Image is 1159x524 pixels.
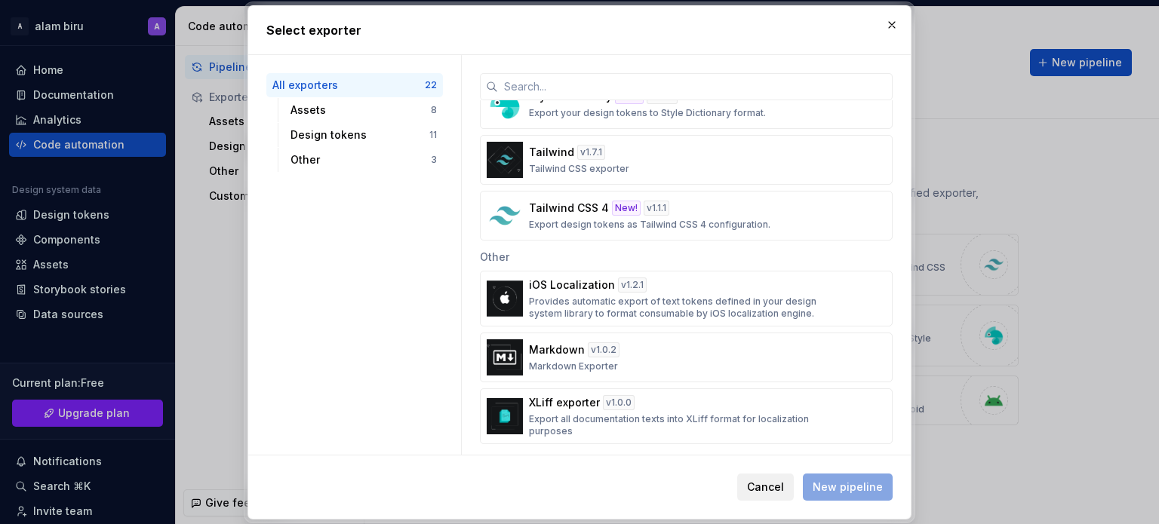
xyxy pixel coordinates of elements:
p: Provides automatic export of text tokens defined in your design system library to format consumab... [529,296,835,320]
button: Design tokens11 [284,123,443,147]
button: Tailwindv1.7.1Tailwind CSS exporter [480,135,893,185]
button: Cancel [737,473,794,501]
div: Other [480,241,893,271]
input: Search... [498,73,893,100]
div: v 1.0.0 [603,395,635,410]
div: 3 [431,154,437,166]
button: XLiff exporterv1.0.0Export all documentation texts into XLiff format for localization purposes [480,388,893,444]
div: Design tokens [291,127,429,142]
div: Other [291,152,431,167]
p: Export all documentation texts into XLiff format for localization purposes [529,413,835,437]
div: v 1.2.1 [618,277,647,293]
div: v 1.0.2 [588,342,619,357]
p: Tailwind CSS exporter [529,163,629,175]
button: Style DictionaryNew!v2.4.1Export your design tokens to Style Dictionary format. [480,79,893,129]
div: Assets [291,103,431,118]
div: 22 [425,79,437,91]
button: iOS Localizationv1.2.1Provides automatic export of text tokens defined in your design system libr... [480,271,893,326]
div: v 1.1.1 [644,201,669,216]
p: Export design tokens as Tailwind CSS 4 configuration. [529,219,770,231]
p: Markdown [529,342,585,357]
p: Tailwind [529,145,574,160]
div: 8 [431,104,437,116]
p: iOS Localization [529,277,615,293]
button: Other3 [284,148,443,172]
h2: Select exporter [266,21,893,39]
button: Markdownv1.0.2Markdown Exporter [480,332,893,382]
div: All exporters [272,78,425,93]
p: Markdown Exporter [529,360,618,372]
p: XLiff exporter [529,395,600,410]
div: New! [612,201,641,216]
span: Cancel [747,480,784,495]
button: Assets8 [284,98,443,122]
div: 11 [429,129,437,141]
button: All exporters22 [266,73,443,97]
div: v 1.7.1 [577,145,605,160]
button: Tailwind CSS 4New!v1.1.1Export design tokens as Tailwind CSS 4 configuration. [480,191,893,241]
p: Tailwind CSS 4 [529,201,609,216]
p: Export your design tokens to Style Dictionary format. [529,107,766,119]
